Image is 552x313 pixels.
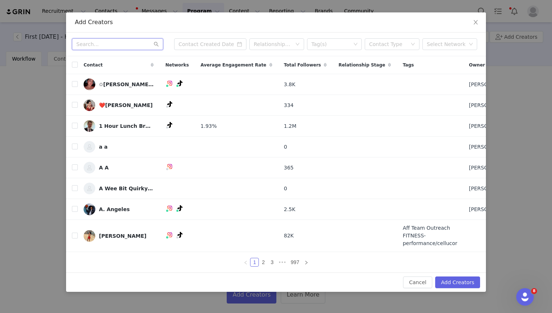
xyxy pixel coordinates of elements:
i: icon: down [295,42,300,47]
span: [PERSON_NAME] [469,122,511,130]
div: Select Network [427,41,466,48]
button: Add Creators [435,276,480,288]
i: icon: right [304,260,308,265]
span: 8 [531,288,537,294]
div: a a [99,144,108,150]
li: 2 [259,258,268,267]
img: c673fc35-a5a0-4d03-bbf2-d244c59ee945.jpg [84,99,95,111]
i: icon: calendar [237,42,242,47]
a: ❤️[PERSON_NAME] [84,99,154,111]
a: 3 [268,258,276,266]
img: d8f5c770-a569-4e16-abff-c042a23d5b19.jpg [84,203,95,215]
a: 2 [259,258,267,266]
span: Contact [84,62,103,68]
div: A Wee Bit Quirky Bbq [99,186,154,191]
span: 1.93% [200,122,216,130]
span: 1.2M [284,122,296,130]
span: Tags [403,62,414,68]
i: icon: down [353,42,358,47]
span: [PERSON_NAME] [469,102,511,109]
div: Contact Type [369,41,407,48]
a: a a [84,141,154,153]
li: Previous Page [241,258,250,267]
a: A. Angeles [84,203,154,215]
img: 117f05c8-582d-46be-a8be-b01020bc7842--s.jpg [84,141,95,153]
li: 997 [288,258,302,267]
img: instagram.svg [167,164,173,169]
div: ✩[PERSON_NAME] ✩[PERSON_NAME] [99,81,154,87]
span: 0 [284,185,287,192]
span: [PERSON_NAME] [469,206,511,213]
button: Close [465,12,486,33]
img: instagram.svg [167,80,173,86]
span: 82K [284,232,294,240]
div: ❤️[PERSON_NAME] [99,102,153,108]
span: [PERSON_NAME] [469,164,511,172]
div: Relationship Stage [254,41,292,48]
div: [PERSON_NAME] [99,233,146,239]
div: A. Angeles [99,206,130,212]
li: 1 [250,258,259,267]
a: 1 [250,258,258,266]
li: Next Page [302,258,311,267]
input: Contact Created Date [174,38,246,50]
img: instagram.svg [167,205,173,211]
div: Tag(s) [311,41,351,48]
i: icon: close [473,19,479,25]
span: 334 [284,102,294,109]
span: 3.8K [284,81,295,88]
li: 3 [268,258,276,267]
i: icon: search [154,42,159,47]
span: Aff Team Outreach FITNESS-performance/cellucor [403,224,457,247]
span: [PERSON_NAME] [469,185,511,192]
div: Add Creators [75,18,477,26]
a: A A [84,162,154,173]
div: 1 Hour Lunch Break [99,123,154,129]
input: Search... [72,38,163,50]
a: 1 Hour Lunch Break [84,120,154,132]
a: ✩[PERSON_NAME] ✩[PERSON_NAME] [84,79,154,90]
button: Cancel [403,276,432,288]
span: Total Followers [284,62,321,68]
span: 365 [284,164,294,172]
i: icon: down [469,42,473,47]
span: Networks [165,62,189,68]
span: 0 [284,143,287,151]
a: A Wee Bit Quirky Bbq [84,183,154,194]
img: 243caa44-6d46-4826-bef6-600957d1b498--s.jpg [84,162,95,173]
i: icon: left [244,260,248,265]
span: [PERSON_NAME] [469,143,511,151]
span: [PERSON_NAME] [469,81,511,88]
img: b7943a45-5c53-47f5-9e16-18150b6e7b1d--s.jpg [84,120,95,132]
span: Owner [469,62,485,68]
span: Average Engagement Rate [200,62,266,68]
span: Relationship Stage [338,62,385,68]
img: c8be06d0-47ff-4bda-a5d3-d1989291ab5d--s.jpg [84,183,95,194]
iframe: Intercom live chat [516,288,534,306]
a: [PERSON_NAME] [84,230,154,242]
i: icon: down [411,42,415,47]
img: instagram.svg [167,232,173,238]
img: 7423c0fe-f0be-4684-8cf6-3626d65f62e2.jpg [84,230,95,242]
div: A A [99,165,109,171]
img: fb739296-75c4-470f-a027-51d07e6e377c.jpg [84,79,95,90]
li: Next 3 Pages [276,258,288,267]
a: 997 [288,258,301,266]
span: 2.5K [284,206,295,213]
span: ••• [276,258,288,267]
